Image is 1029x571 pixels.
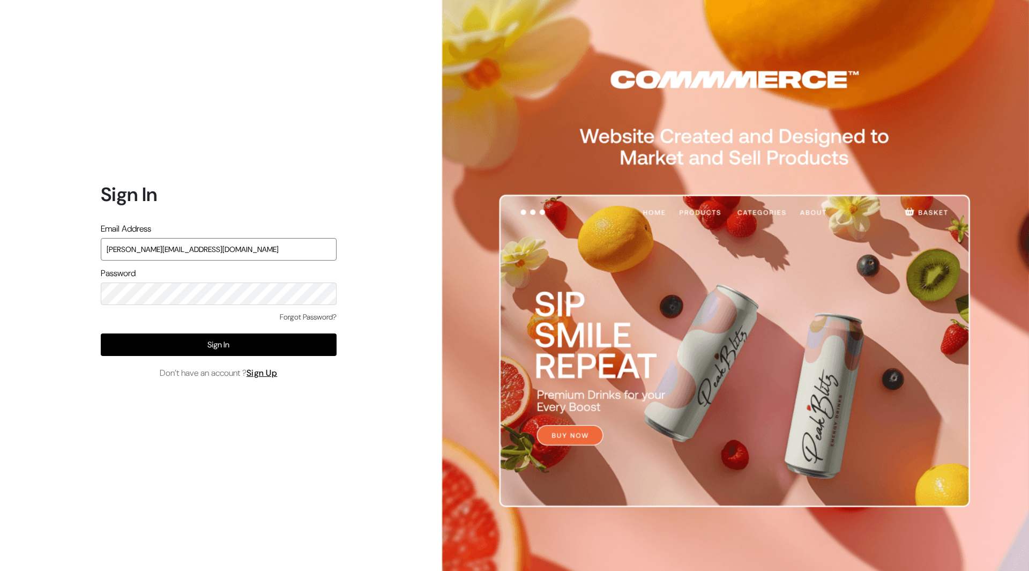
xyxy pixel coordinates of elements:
span: Don’t have an account ? [160,367,278,380]
button: Sign In [101,333,337,356]
h1: Sign In [101,183,337,206]
label: Email Address [101,223,151,235]
a: Sign Up [247,367,278,379]
a: Forgot Password? [280,312,337,323]
label: Password [101,267,136,280]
